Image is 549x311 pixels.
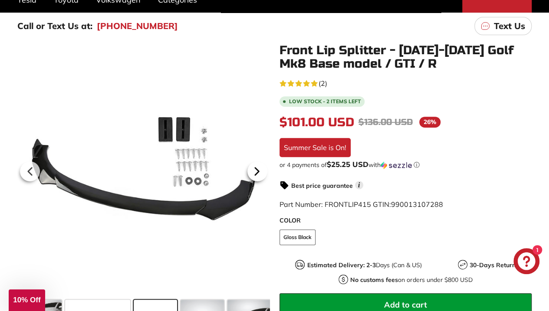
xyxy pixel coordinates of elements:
[279,138,351,157] div: Summer Sale is On!
[319,78,327,88] span: (2)
[327,160,368,169] span: $25.25 USD
[97,20,178,33] a: [PHONE_NUMBER]
[355,181,363,189] span: i
[291,182,353,190] strong: Best price guarantee
[419,117,441,128] span: 26%
[17,20,92,33] p: Call or Text Us at:
[279,115,354,130] span: $101.00 USD
[350,275,472,285] p: on orders under $800 USD
[279,160,532,169] div: or 4 payments of$25.25 USDwithSezzle Click to learn more about Sezzle
[279,200,443,209] span: Part Number: FRONTLIP415 GTIN:
[384,300,427,310] span: Add to cart
[381,161,412,169] img: Sezzle
[9,289,45,311] div: 10% Off
[289,99,361,104] span: Low stock - 2 items left
[474,17,532,35] a: Text Us
[13,296,40,304] span: 10% Off
[358,117,413,128] span: $136.00 USD
[307,261,375,269] strong: Estimated Delivery: 2-3
[391,200,443,209] span: 990013107288
[494,20,525,33] p: Text Us
[279,160,532,169] div: or 4 payments of with
[307,261,421,270] p: Days (Can & US)
[511,248,542,276] inbox-online-store-chat: Shopify online store chat
[350,276,398,284] strong: No customs fees
[279,216,532,225] label: COLOR
[279,77,532,88] a: 5.0 rating (2 votes)
[470,261,516,269] strong: 30-Days Return
[279,44,532,71] h1: Front Lip Splitter - [DATE]-[DATE] Golf Mk8 Base model / GTI / R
